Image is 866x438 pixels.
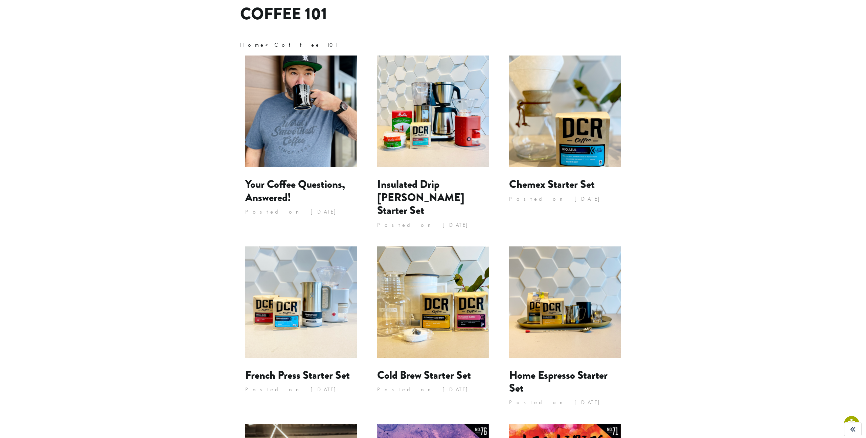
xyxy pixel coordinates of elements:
span: > [240,41,338,48]
h1: Coffee 101 [240,4,626,24]
span: Coffee 101 [274,41,338,48]
p: Posted on [DATE] [377,385,489,395]
p: Posted on [DATE] [377,220,489,230]
a: Home [240,41,265,48]
img: Your Coffee Questions, Answered! [245,56,357,167]
img: Cold Brew Starter Set [377,246,489,358]
p: Posted on [DATE] [245,207,357,217]
img: Home Espresso Starter Set [509,246,621,358]
p: Posted on [DATE] [509,397,621,408]
a: Cold Brew Starter Set [377,367,471,383]
img: Insulated Drip Brewer Starter Set [377,56,489,167]
img: French Press Starter Set [245,246,357,358]
img: Chemex Starter Set [509,56,621,167]
p: Posted on [DATE] [245,385,357,395]
p: Posted on [DATE] [509,194,621,204]
a: Your Coffee Questions, Answered! [245,176,345,205]
a: Home Espresso Starter Set [509,367,608,396]
a: Chemex Starter Set [509,176,595,192]
a: French Press Starter Set [245,367,350,383]
a: Insulated Drip [PERSON_NAME] Starter Set [377,176,464,218]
